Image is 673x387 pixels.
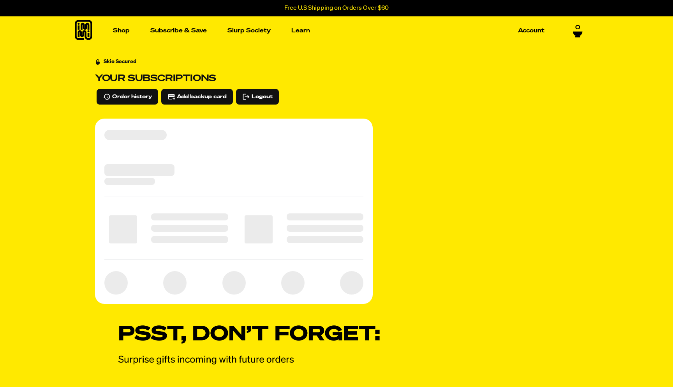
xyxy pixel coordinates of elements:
[161,89,233,105] button: Add backup card
[104,57,136,66] div: Skio Secured
[112,92,152,101] span: Order history
[236,89,278,105] button: Logout
[287,213,364,220] span: ‌
[95,73,373,84] h3: Your subscriptions
[284,5,389,12] p: Free U.S Shipping on Orders Over $60
[104,178,155,185] span: ‌
[222,271,246,295] span: ‌
[151,225,228,232] span: ‌
[245,215,273,243] span: ‌
[288,25,313,37] a: Learn
[287,225,364,232] span: ‌
[573,24,583,37] a: 0
[287,236,364,243] span: ‌
[224,25,274,37] a: Slurp Society
[151,236,228,243] span: ‌
[97,89,158,105] button: Order history
[95,59,100,65] svg: Security
[95,57,136,72] a: Skio Secured
[109,215,137,243] span: ‌
[575,24,580,31] span: 0
[252,92,272,101] span: Logout
[110,16,548,45] nav: Main navigation
[104,130,167,140] span: ‌
[110,25,133,37] a: Shop
[104,271,128,295] span: ‌
[177,92,227,101] span: Add backup card
[151,213,228,220] span: ‌
[515,25,548,37] a: Account
[281,271,305,295] span: ‌
[163,271,187,295] span: ‌
[104,164,174,176] span: ‌
[147,25,210,37] a: Subscribe & Save
[340,271,363,295] span: ‌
